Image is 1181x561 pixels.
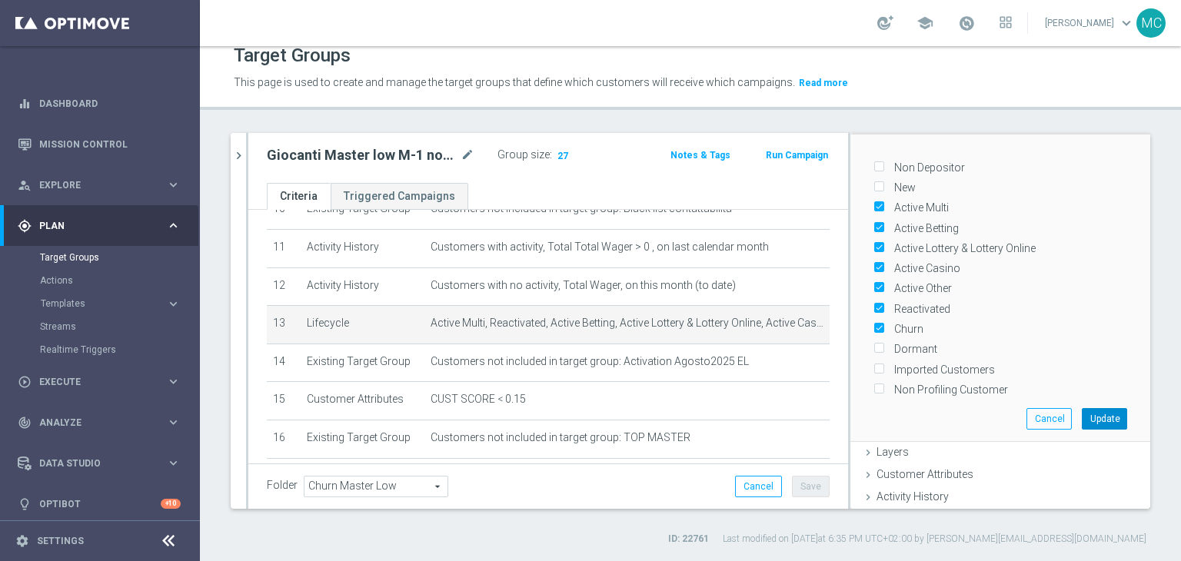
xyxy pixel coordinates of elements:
button: gps_fixed Plan keyboard_arrow_right [17,220,181,232]
a: Streams [40,320,160,333]
div: Target Groups [40,246,198,269]
div: Streams [40,315,198,338]
span: Layers [877,446,909,458]
span: Customers not included in target group: TOP MASTER [431,431,690,444]
a: Realtime Triggers [40,344,160,356]
i: track_changes [18,416,32,430]
a: [PERSON_NAME]keyboard_arrow_down [1043,12,1136,35]
button: Update [1082,408,1127,430]
div: equalizer Dashboard [17,98,181,110]
div: +10 [161,499,181,509]
label: ID: 22761 [668,533,709,546]
i: settings [15,534,29,548]
span: Execute [39,377,166,387]
i: equalizer [18,97,32,111]
i: keyboard_arrow_right [166,297,181,311]
div: Optibot [18,483,181,524]
label: : [550,148,552,161]
span: 27 [556,150,570,164]
span: Analyze [39,418,166,427]
h1: Target Groups [234,45,351,67]
i: keyboard_arrow_right [166,178,181,192]
i: person_search [18,178,32,192]
i: keyboard_arrow_right [166,456,181,470]
button: Run Campaign [764,147,830,164]
i: keyboard_arrow_right [166,415,181,430]
td: Existing Target Group [301,344,424,382]
div: Data Studio [18,456,166,470]
a: Optibot [39,483,161,524]
i: chevron_right [231,148,246,163]
div: Templates [41,299,166,308]
label: Last modified on [DATE] at 6:35 PM UTC+02:00 by [PERSON_NAME][EMAIL_ADDRESS][DOMAIN_NAME] [723,533,1146,546]
td: Customer Attributes [301,382,424,420]
a: Settings [37,536,84,546]
span: keyboard_arrow_down [1118,15,1135,32]
label: Imported Customers [889,363,995,377]
div: Data Studio keyboard_arrow_right [17,457,181,470]
button: track_changes Analyze keyboard_arrow_right [17,417,181,429]
span: This page is used to create and manage the target groups that define which customers will receive... [234,76,795,88]
label: Reactivated [889,302,950,316]
i: lightbulb [18,497,32,511]
td: 14 [267,344,301,382]
button: Mission Control [17,138,181,151]
span: CUST SCORE < 0.15 [431,393,526,406]
span: school [917,15,933,32]
td: 13 [267,306,301,344]
div: Templates [40,292,198,315]
span: Plan [39,221,166,231]
button: Cancel [1026,408,1072,430]
td: Lifecycle [301,306,424,344]
i: keyboard_arrow_right [166,218,181,233]
div: Plan [18,219,166,233]
span: Active Multi, Reactivated, Active Betting, Active Lottery & Lottery Online, Active Casino, Active... [431,317,823,330]
button: Templates keyboard_arrow_right [40,297,181,310]
label: Active Lottery & Lottery Online [889,241,1036,255]
td: Activity History [301,267,424,306]
a: Mission Control [39,124,181,164]
button: play_circle_outline Execute keyboard_arrow_right [17,376,181,388]
a: Dashboard [39,83,181,124]
td: Existing Target Group [301,191,424,230]
span: Customers with activity, Total Total Wager > 0 , on last calendar month [431,241,769,254]
button: Cancel [735,476,782,497]
button: chevron_right [231,133,246,178]
div: Explore [18,178,166,192]
span: Customers with no activity, Total Wager, on this month (to date) [431,279,736,292]
div: Execute [18,375,166,389]
div: Actions [40,269,198,292]
td: 15 [267,382,301,420]
label: Active Multi [889,201,949,214]
button: Save [792,476,830,497]
label: New [889,181,916,194]
span: Explore [39,181,166,190]
label: Non Depositor [889,161,965,174]
div: Analyze [18,416,166,430]
button: person_search Explore keyboard_arrow_right [17,179,181,191]
div: Dashboard [18,83,181,124]
label: Churn [889,322,923,336]
h2: Giocanti Master low M-1 non Active mtd [267,146,457,164]
td: 11 [267,229,301,267]
i: play_circle_outline [18,375,32,389]
span: Templates [41,299,151,308]
span: Customer Attributes [877,468,973,480]
div: Realtime Triggers [40,338,198,361]
td: 16 [267,420,301,458]
a: Triggered Campaigns [331,183,468,210]
i: gps_fixed [18,219,32,233]
label: Non Profiling Customer [889,383,1008,397]
button: lightbulb Optibot +10 [17,498,181,510]
a: Actions [40,274,160,287]
span: Data Studio [39,459,166,468]
label: Group size [497,148,550,161]
td: 12 [267,267,301,306]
